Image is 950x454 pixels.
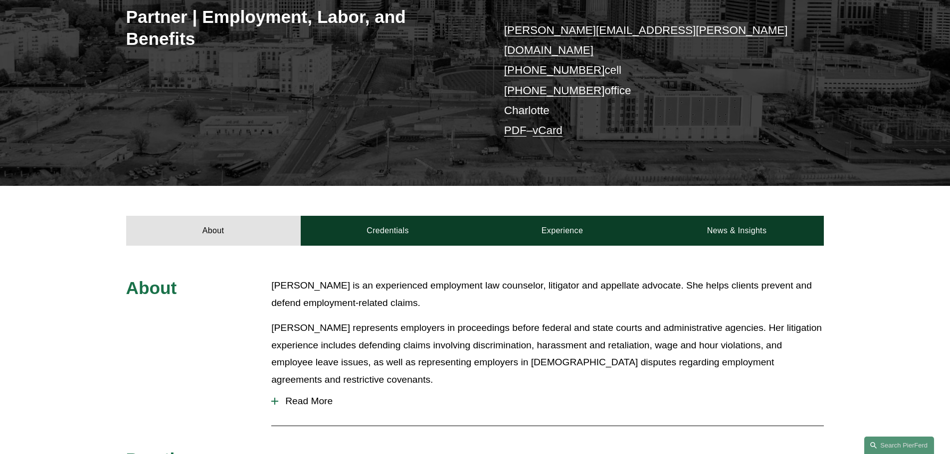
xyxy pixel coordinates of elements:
a: PDF [504,124,527,137]
span: About [126,278,177,298]
a: [PHONE_NUMBER] [504,84,605,97]
a: About [126,216,301,246]
a: Search this site [864,437,934,454]
a: Credentials [301,216,475,246]
a: vCard [533,124,563,137]
a: Experience [475,216,650,246]
a: News & Insights [649,216,824,246]
a: [PERSON_NAME][EMAIL_ADDRESS][PERSON_NAME][DOMAIN_NAME] [504,24,788,56]
h3: Partner | Employment, Labor, and Benefits [126,6,475,49]
p: [PERSON_NAME] is an experienced employment law counselor, litigator and appellate advocate. She h... [271,277,824,311]
p: cell office Charlotte – [504,20,795,141]
button: Read More [271,388,824,414]
a: [PHONE_NUMBER] [504,64,605,76]
span: Read More [278,396,824,407]
p: [PERSON_NAME] represents employers in proceedings before federal and state courts and administrat... [271,319,824,388]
